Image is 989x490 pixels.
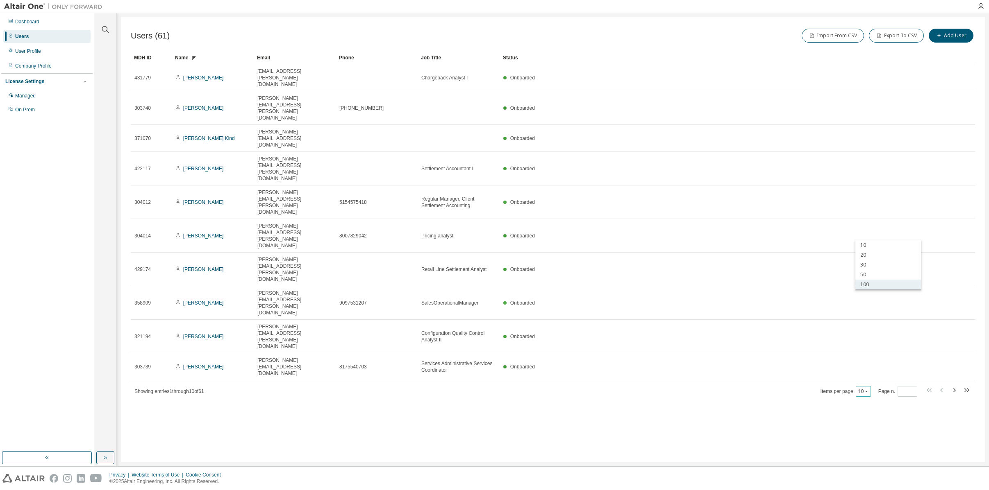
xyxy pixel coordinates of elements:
[15,48,41,54] div: User Profile
[186,472,225,478] div: Cookie Consent
[858,388,869,395] button: 10
[15,93,36,99] div: Managed
[503,51,932,64] div: Status
[421,196,496,209] span: Regular Manager, Client Settlement Accounting
[183,233,224,239] a: [PERSON_NAME]
[131,31,170,41] span: Users (61)
[132,472,186,478] div: Website Terms of Use
[339,105,384,111] span: [PHONE_NUMBER]
[878,386,917,397] span: Page n.
[109,478,226,485] p: © 2025 Altair Engineering, Inc. All Rights Reserved.
[421,233,453,239] span: Pricing analyst
[15,63,52,69] div: Company Profile
[510,334,535,339] span: Onboarded
[510,105,535,111] span: Onboarded
[134,300,151,306] span: 358909
[183,135,235,141] a: [PERSON_NAME] Kind
[510,135,535,141] span: Onboarded
[421,300,478,306] span: SalesOperationalManager
[90,474,102,483] img: youtube.svg
[15,106,35,113] div: On Prem
[929,29,973,43] button: Add User
[134,135,151,142] span: 371070
[855,260,921,270] div: 30
[257,68,332,88] span: [EMAIL_ADDRESS][PERSON_NAME][DOMAIN_NAME]
[510,199,535,205] span: Onboarded
[257,95,332,121] span: [PERSON_NAME][EMAIL_ADDRESS][PERSON_NAME][DOMAIN_NAME]
[855,240,921,250] div: 10
[134,364,151,370] span: 303739
[109,472,132,478] div: Privacy
[339,199,367,205] span: 5154575418
[15,33,29,40] div: Users
[134,333,151,340] span: 321194
[175,51,250,64] div: Name
[183,199,224,205] a: [PERSON_NAME]
[63,474,72,483] img: instagram.svg
[134,51,168,64] div: MDH ID
[134,75,151,81] span: 431779
[510,75,535,81] span: Onboarded
[257,290,332,316] span: [PERSON_NAME][EMAIL_ADDRESS][PERSON_NAME][DOMAIN_NAME]
[5,78,44,85] div: License Settings
[4,2,107,11] img: Altair One
[421,51,496,64] div: Job Title
[869,29,924,43] button: Export To CSV
[183,105,224,111] a: [PERSON_NAME]
[134,266,151,273] span: 429174
[183,334,224,339] a: [PERSON_NAME]
[421,75,468,81] span: Chargeback Analyst I
[134,105,151,111] span: 303740
[134,388,204,394] span: Showing entries 1 through 10 of 61
[134,165,151,172] span: 422117
[183,166,224,172] a: [PERSON_NAME]
[257,223,332,249] span: [PERSON_NAME][EMAIL_ADDRESS][PERSON_NAME][DOMAIN_NAME]
[183,75,224,81] a: [PERSON_NAME]
[510,266,535,272] span: Onboarded
[421,360,496,373] span: Services Administrative Services Coordinator
[183,364,224,370] a: [PERSON_NAME]
[134,199,151,205] span: 304012
[421,165,475,172] span: Settlement Accountant II
[510,364,535,370] span: Onboarded
[421,266,487,273] span: Retail Line Settlement Analyst
[257,156,332,182] span: [PERSON_NAME][EMAIL_ADDRESS][PERSON_NAME][DOMAIN_NAME]
[510,166,535,172] span: Onboarded
[257,323,332,350] span: [PERSON_NAME][EMAIL_ADDRESS][PERSON_NAME][DOMAIN_NAME]
[2,474,45,483] img: altair_logo.svg
[183,300,224,306] a: [PERSON_NAME]
[257,51,332,64] div: Email
[855,250,921,260] div: 20
[257,357,332,377] span: [PERSON_NAME][EMAIL_ADDRESS][DOMAIN_NAME]
[339,300,367,306] span: 9097531207
[855,270,921,280] div: 50
[134,233,151,239] span: 304014
[257,256,332,282] span: [PERSON_NAME][EMAIL_ADDRESS][PERSON_NAME][DOMAIN_NAME]
[339,364,367,370] span: 8175540703
[339,51,414,64] div: Phone
[855,280,921,289] div: 100
[339,233,367,239] span: 8007829042
[183,266,224,272] a: [PERSON_NAME]
[802,29,864,43] button: Import From CSV
[510,233,535,239] span: Onboarded
[421,330,496,343] span: Configuration Quality Control Analyst II
[257,129,332,148] span: [PERSON_NAME][EMAIL_ADDRESS][DOMAIN_NAME]
[510,300,535,306] span: Onboarded
[15,18,39,25] div: Dashboard
[77,474,85,483] img: linkedin.svg
[50,474,58,483] img: facebook.svg
[821,386,871,397] span: Items per page
[257,189,332,215] span: [PERSON_NAME][EMAIL_ADDRESS][PERSON_NAME][DOMAIN_NAME]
